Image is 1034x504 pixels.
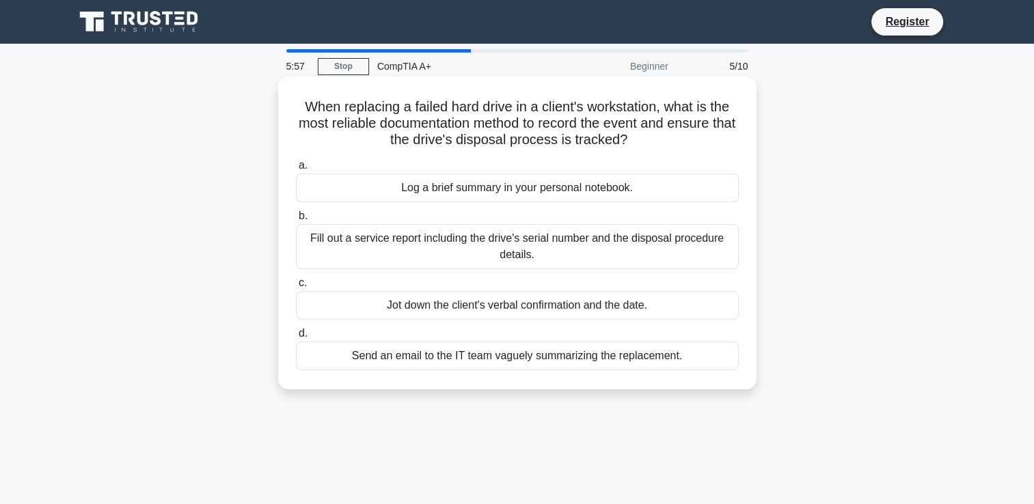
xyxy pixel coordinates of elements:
div: CompTIA A+ [369,53,557,80]
div: Jot down the client's verbal confirmation and the date. [296,291,739,320]
div: 5:57 [278,53,318,80]
div: 5/10 [677,53,757,80]
span: a. [299,159,308,171]
span: c. [299,277,307,288]
div: Log a brief summary in your personal notebook. [296,173,739,202]
span: b. [299,210,308,221]
div: Fill out a service report including the drive's serial number and the disposal procedure details. [296,224,739,269]
a: Stop [318,58,369,75]
span: d. [299,327,308,339]
h5: When replacing a failed hard drive in a client's workstation, what is the most reliable documenta... [295,98,740,149]
a: Register [877,13,937,30]
div: Beginner [557,53,677,80]
div: Send an email to the IT team vaguely summarizing the replacement. [296,341,739,370]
